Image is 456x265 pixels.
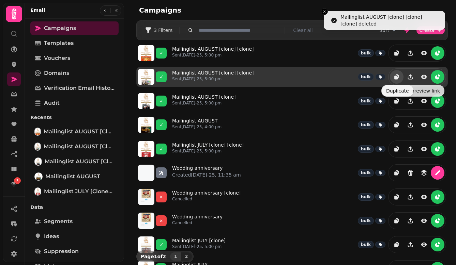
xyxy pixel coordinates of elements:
img: Mailinglist AUGUST [clone] [clone] [35,143,40,150]
a: Mailinglist AUGUST [clone] [clone]Sent[DATE]-25, 5:00 pm [172,46,254,61]
button: reports [431,118,444,132]
p: Sent [DATE]-25, 5:00 pm [172,100,235,106]
span: Audit [44,99,60,107]
a: Mailinglist AUGUST [clone] [clone]Mailinglist AUGUST [clone] [clone] [30,140,119,153]
div: bulk [358,97,374,105]
nav: Pagination [170,252,192,261]
img: Mailinglist AUGUST [clone] [35,158,41,165]
button: Clear all [293,27,313,34]
button: 2 [181,252,192,261]
img: aHR0cHM6Ly9zdGFtcGVkZS1zZXJ2aWNlLXByb2QtdGVtcGxhdGUtcHJldmlld3MuczMuZXUtd2VzdC0xLmFtYXpvbmF3cy5jb... [138,213,154,229]
a: Wedding anniversaryCreated[DATE]-25, 11:35 am [172,165,241,181]
a: Domains [30,66,119,80]
button: Share campaign preview [404,46,417,60]
img: aHR0cHM6Ly9zdGFtcGVkZS1zZXJ2aWNlLXByb2QtdGVtcGxhdGUtcHJldmlld3MuczMuZXUtd2VzdC0xLmFtYXpvbmF3cy5jb... [138,93,154,109]
button: duplicate [390,70,404,84]
button: view [417,190,431,204]
span: Mailinglist AUGUST [clone] [clone] [44,143,115,151]
button: view [417,238,431,251]
img: aHR0cHM6Ly9zdGFtcGVkZS1zZXJ2aWNlLXByb2QtdGVtcGxhdGUtcHJldmlld3MuczMuZXUtd2VzdC0xLmFtYXpvbmF3cy5jb... [138,117,154,133]
a: Segments [30,215,119,228]
div: bulk [358,49,374,57]
button: 3 Filters [139,25,178,36]
button: duplicate [390,190,404,204]
p: Sent [DATE]-25, 5:00 pm [172,76,254,82]
img: Mailinglist AUGUST [35,173,42,180]
button: reports [431,46,444,60]
img: aHR0cHM6Ly9zdGFtcGVkZS1zZXJ2aWNlLXByb2QtdGVtcGxhdGUtcHJldmlld3MuczMuZXUtd2VzdC0xLmFtYXpvbmF3cy5jb... [138,165,154,181]
button: 1 [170,252,181,261]
span: Domains [44,69,69,77]
button: Share campaign preview [404,142,417,156]
button: Share campaign preview [404,190,417,204]
p: Page 1 of 2 [138,253,169,260]
div: bulk [358,73,374,81]
button: Share campaign preview [404,214,417,228]
span: Mailinglist AUGUST [clone] [45,158,115,166]
button: view [417,214,431,228]
p: Data [30,201,119,213]
button: view [417,118,431,132]
button: duplicate [390,94,404,108]
a: Suppression [30,245,119,258]
img: aHR0cHM6Ly9zdGFtcGVkZS1zZXJ2aWNlLXByb2QtdGVtcGxhdGUtcHJldmlld3MuczMuZXUtd2VzdC0xLmFtYXpvbmF3cy5jb... [138,141,154,157]
button: Share campaign preview [404,94,417,108]
button: reports [431,142,444,156]
button: reports [431,70,444,84]
button: Close toast [321,8,328,15]
a: 1 [7,177,21,191]
button: view [417,142,431,156]
span: 1 [16,178,18,183]
button: duplicate [390,214,404,228]
span: 1 [173,254,178,259]
img: aHR0cHM6Ly9zdGFtcGVkZS1zZXJ2aWNlLXByb2QtdGVtcGxhdGUtcHJldmlld3MuczMuZXUtd2VzdC0xLmFtYXpvbmF3cy5jb... [138,189,154,205]
img: aHR0cHM6Ly9zdGFtcGVkZS1zZXJ2aWNlLXByb2QtdGVtcGxhdGUtcHJldmlld3MuczMuZXUtd2VzdC0xLmFtYXpvbmF3cy5jb... [138,45,154,61]
a: Ideas [30,230,119,243]
div: bulk [358,241,374,248]
p: Sent [DATE]-25, 4:00 pm [172,124,222,130]
p: Recents [30,111,119,123]
a: Mailinglist JULY [clone] [clone]Sent[DATE]-25, 5:00 pm [172,142,244,156]
button: duplicate [390,238,404,251]
p: Created [DATE]-25, 11:35 am [172,171,241,178]
button: Share campaign preview [404,70,417,84]
span: 2 [184,254,189,259]
img: aHR0cHM6Ly9zdGFtcGVkZS1zZXJ2aWNlLXByb2QtdGVtcGxhdGUtcHJldmlld3MuczMuZXUtd2VzdC0xLmFtYXpvbmF3cy5jb... [138,236,154,253]
div: bulk [358,169,374,177]
button: view [417,70,431,84]
img: Mailinglist JULY [clone] [clone] [35,188,41,195]
a: Mailinglist AUGUST [clone] [clone]Sent[DATE]-25, 5:00 pm [172,69,254,84]
button: Create [416,26,445,34]
button: revisions [417,166,431,180]
p: Sent [DATE]-25, 5:00 pm [172,52,254,58]
div: bulk [358,145,374,153]
button: Sort [379,27,397,34]
button: duplicate [390,142,404,156]
button: duplicate [390,166,404,180]
span: Mailinglist JULY [clone] [clone] [44,187,115,196]
a: Templates [30,36,119,50]
a: Campaigns [30,21,119,35]
span: Templates [44,39,74,47]
a: Vouchers [30,51,119,65]
a: Wedding anniversary [clone]Cancelled [172,189,241,204]
div: bulk [358,217,374,225]
p: Cancelled [172,196,241,202]
span: 3 Filters [154,28,172,33]
a: Wedding anniversaryCancelled [172,213,223,228]
div: Duplicate [382,85,413,97]
a: Mailinglist AUGUST [clone] [clone]Mailinglist AUGUST [clone] [clone] [30,125,119,138]
span: Mailinglist AUGUST [clone] [clone] [44,128,115,136]
a: Audit [30,96,119,110]
a: Mailinglist AUGUSTSent[DATE]-25, 4:00 pm [172,117,222,132]
button: reports [431,94,444,108]
p: Sent [DATE]-25, 5:00 pm [172,148,244,154]
h2: Email [30,7,45,14]
button: view [417,46,431,60]
button: reports [431,214,444,228]
div: bulk [358,121,374,129]
span: Ideas [44,232,59,241]
a: Mailinglist AUGUSTMailinglist AUGUST [30,170,119,183]
span: Campaigns [44,24,76,32]
h2: Campaigns [139,5,270,15]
